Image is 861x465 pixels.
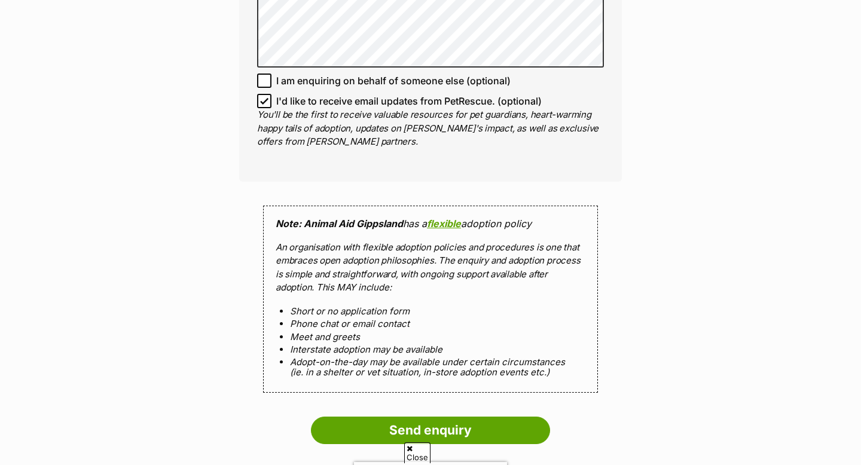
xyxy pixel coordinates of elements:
li: Short or no application form [290,306,571,316]
li: Adopt-on-the-day may be available under certain circumstances (ie. in a shelter or vet situation,... [290,357,571,378]
span: Close [404,442,430,463]
a: flexible [427,218,461,230]
li: Phone chat or email contact [290,319,571,329]
li: Interstate adoption may be available [290,344,571,354]
strong: Note: Animal Aid Gippsland [276,218,403,230]
p: An organisation with flexible adoption policies and procedures is one that embraces open adoption... [276,241,585,295]
span: I'd like to receive email updates from PetRescue. (optional) [276,94,542,108]
input: Send enquiry [311,417,550,444]
li: Meet and greets [290,332,571,342]
div: has a adoption policy [263,206,598,393]
span: I am enquiring on behalf of someone else (optional) [276,74,511,88]
p: You'll be the first to receive valuable resources for pet guardians, heart-warming happy tails of... [257,108,604,149]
